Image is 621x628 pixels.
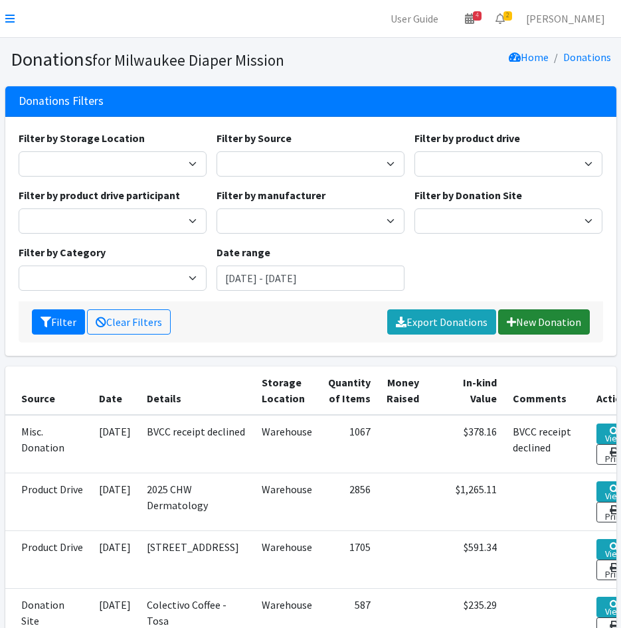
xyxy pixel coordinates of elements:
[254,366,320,415] th: Storage Location
[509,50,549,64] a: Home
[91,473,139,530] td: [DATE]
[380,5,449,32] a: User Guide
[19,94,104,108] h3: Donations Filters
[414,130,520,146] label: Filter by product drive
[414,187,522,203] label: Filter by Donation Site
[19,187,180,203] label: Filter by product drive participant
[320,530,379,588] td: 1705
[387,309,496,335] a: Export Donations
[427,366,505,415] th: In-kind Value
[427,473,505,530] td: $1,265.11
[254,530,320,588] td: Warehouse
[217,130,292,146] label: Filter by Source
[91,530,139,588] td: [DATE]
[5,530,91,588] td: Product Drive
[473,11,482,21] span: 4
[379,366,427,415] th: Money Raised
[139,473,254,530] td: 2025 CHW Dermatology
[5,473,91,530] td: Product Drive
[19,130,145,146] label: Filter by Storage Location
[217,244,270,260] label: Date range
[19,244,106,260] label: Filter by Category
[505,415,588,473] td: BVCC receipt declined
[563,50,611,64] a: Donations
[91,415,139,473] td: [DATE]
[139,366,254,415] th: Details
[515,5,616,32] a: [PERSON_NAME]
[485,5,515,32] a: 2
[217,187,325,203] label: Filter by manufacturer
[11,48,306,71] h1: Donations
[5,415,91,473] td: Misc. Donation
[427,415,505,473] td: $378.16
[139,530,254,588] td: [STREET_ADDRESS]
[320,366,379,415] th: Quantity of Items
[139,415,254,473] td: BVCC receipt declined
[5,366,91,415] th: Source
[505,366,588,415] th: Comments
[87,309,171,335] a: Clear Filters
[217,266,404,291] input: January 1, 2011 - December 31, 2011
[254,415,320,473] td: Warehouse
[320,415,379,473] td: 1067
[320,473,379,530] td: 2856
[91,366,139,415] th: Date
[503,11,512,21] span: 2
[254,473,320,530] td: Warehouse
[498,309,590,335] a: New Donation
[32,309,85,335] button: Filter
[92,50,284,70] small: for Milwaukee Diaper Mission
[454,5,485,32] a: 4
[427,530,505,588] td: $591.34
